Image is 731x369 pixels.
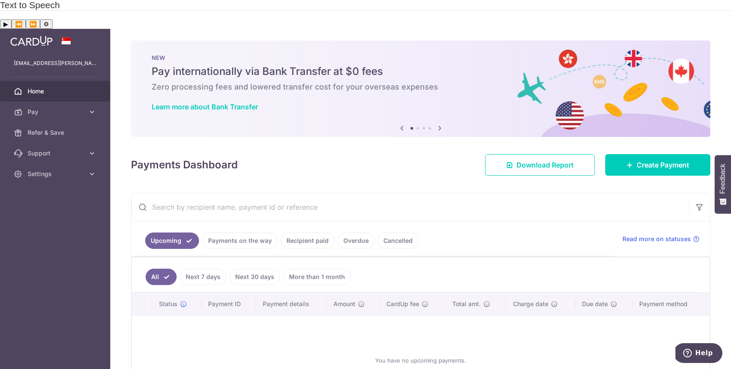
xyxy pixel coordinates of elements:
button: Feedback - Show survey [715,155,731,214]
img: CardUp [10,36,53,46]
span: Total amt. [452,300,481,308]
a: Download Report [485,154,595,176]
span: Feedback [719,164,727,194]
a: More than 1 month [283,269,351,285]
span: Charge date [513,300,548,308]
a: Read more on statuses [622,235,700,243]
p: NEW [152,54,690,61]
th: Payment details [256,293,327,315]
span: Due date [582,300,608,308]
p: [EMAIL_ADDRESS][PERSON_NAME][DOMAIN_NAME] [14,59,96,68]
h6: Zero processing fees and lowered transfer cost for your overseas expenses [152,82,690,92]
th: Payment method [632,293,709,315]
input: Search by recipient name, payment id or reference [131,193,689,221]
span: Settings [28,170,84,178]
span: Support [28,149,84,158]
a: Learn more about Bank Transfer [152,102,258,111]
span: Home [28,87,84,96]
a: Next 30 days [230,269,280,285]
span: Create Payment [637,160,689,170]
a: Upcoming [145,233,199,249]
span: Pay [28,108,84,116]
span: CardUp fee [386,300,419,308]
a: Create Payment [605,154,710,176]
h4: Payments Dashboard [131,157,238,173]
span: Status [159,300,177,308]
th: Payment ID [201,293,256,315]
a: Recipient paid [281,233,334,249]
a: All [146,269,177,285]
span: Download Report [516,160,574,170]
a: Payments on the way [202,233,277,249]
a: Next 7 days [180,269,226,285]
span: Read more on statuses [622,235,691,243]
a: Cancelled [378,233,418,249]
span: Refer & Save [28,128,84,137]
h5: Pay internationally via Bank Transfer at $0 fees [152,65,690,78]
button: Settings [40,19,53,29]
button: Forward [26,19,40,29]
a: Overdue [338,233,374,249]
iframe: Opens a widget where you can find more information [675,343,722,365]
img: Bank transfer banner [131,40,710,137]
span: Amount [333,300,355,308]
button: Previous [12,19,26,29]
